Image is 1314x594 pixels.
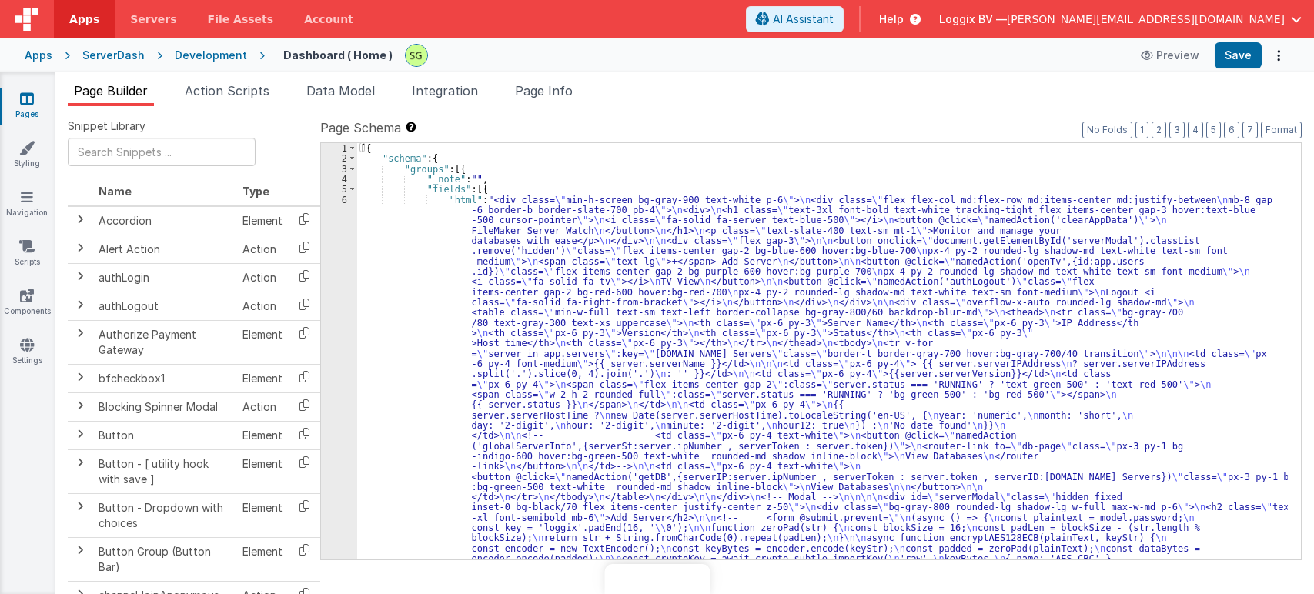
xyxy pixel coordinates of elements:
[321,143,357,153] div: 1
[321,174,357,184] div: 4
[406,45,427,66] img: 497ae24fd84173162a2d7363e3b2f127
[1135,122,1148,138] button: 1
[236,206,289,235] td: Element
[92,364,236,392] td: bfcheckbox1
[515,83,573,98] span: Page Info
[236,392,289,421] td: Action
[99,185,132,198] span: Name
[92,320,236,364] td: Authorize Payment Gateway
[92,449,236,493] td: Button - [ utility hook with save ]
[1224,122,1239,138] button: 6
[1007,12,1285,27] span: [PERSON_NAME][EMAIL_ADDRESS][DOMAIN_NAME]
[82,48,145,63] div: ServerDash
[92,206,236,235] td: Accordion
[236,421,289,449] td: Element
[773,12,834,27] span: AI Assistant
[1169,122,1185,138] button: 3
[242,185,269,198] span: Type
[25,48,52,63] div: Apps
[236,449,289,493] td: Element
[939,12,1302,27] button: Loggix BV — [PERSON_NAME][EMAIL_ADDRESS][DOMAIN_NAME]
[185,83,269,98] span: Action Scripts
[92,392,236,421] td: Blocking Spinner Modal
[74,83,148,98] span: Page Builder
[879,12,904,27] span: Help
[321,153,357,163] div: 2
[68,118,145,134] span: Snippet Library
[1082,122,1132,138] button: No Folds
[236,263,289,292] td: Action
[236,493,289,537] td: Element
[236,364,289,392] td: Element
[92,421,236,449] td: Button
[1152,122,1166,138] button: 2
[175,48,247,63] div: Development
[92,537,236,581] td: Button Group (Button Bar)
[321,164,357,174] div: 3
[92,235,236,263] td: Alert Action
[1268,45,1289,66] button: Options
[412,83,478,98] span: Integration
[320,118,401,137] span: Page Schema
[236,292,289,320] td: Action
[283,49,393,61] h4: Dashboard ( Home )
[1188,122,1203,138] button: 4
[1215,42,1262,68] button: Save
[306,83,375,98] span: Data Model
[1132,43,1209,68] button: Preview
[92,493,236,537] td: Button - Dropdown with choices
[1261,122,1302,138] button: Format
[208,12,274,27] span: File Assets
[1242,122,1258,138] button: 7
[92,263,236,292] td: authLogin
[69,12,99,27] span: Apps
[236,235,289,263] td: Action
[68,138,256,166] input: Search Snippets ...
[746,6,844,32] button: AI Assistant
[1206,122,1221,138] button: 5
[130,12,176,27] span: Servers
[92,292,236,320] td: authLogout
[939,12,1007,27] span: Loggix BV —
[236,320,289,364] td: Element
[321,184,357,194] div: 5
[236,537,289,581] td: Element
